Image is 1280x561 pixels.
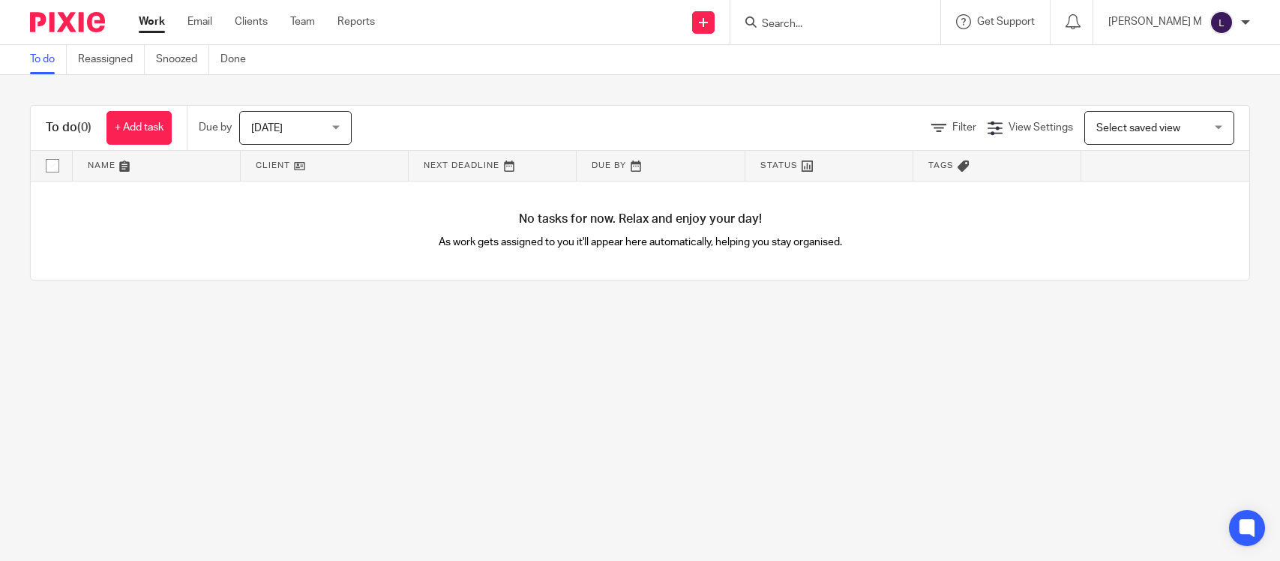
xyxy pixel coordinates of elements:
[30,12,105,32] img: Pixie
[31,211,1249,227] h4: No tasks for now. Relax and enjoy your day!
[235,14,268,29] a: Clients
[952,122,976,133] span: Filter
[139,14,165,29] a: Work
[46,120,91,136] h1: To do
[30,45,67,74] a: To do
[290,14,315,29] a: Team
[106,111,172,145] a: + Add task
[187,14,212,29] a: Email
[78,45,145,74] a: Reassigned
[251,123,283,133] span: [DATE]
[199,120,232,135] p: Due by
[220,45,257,74] a: Done
[337,14,375,29] a: Reports
[1108,14,1202,29] p: [PERSON_NAME] M
[760,18,895,31] input: Search
[928,161,954,169] span: Tags
[335,235,945,250] p: As work gets assigned to you it'll appear here automatically, helping you stay organised.
[977,16,1035,27] span: Get Support
[1210,10,1234,34] img: svg%3E
[1096,123,1180,133] span: Select saved view
[77,121,91,133] span: (0)
[1009,122,1073,133] span: View Settings
[156,45,209,74] a: Snoozed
